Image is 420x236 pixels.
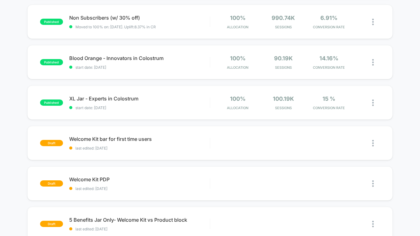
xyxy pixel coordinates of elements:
span: Sessions [262,65,305,70]
span: Welcome Kit PDP [69,176,210,183]
span: XL Jar - Experts in Colostrum [69,95,210,102]
span: published [40,99,63,106]
span: 100.19k [273,95,294,102]
img: close [372,99,374,106]
span: 6.91% [320,15,337,21]
span: Allocation [227,106,248,110]
span: 15 % [323,95,335,102]
span: Welcome Kit bar for first time users [69,136,210,142]
span: start date: [DATE] [69,65,210,70]
img: close [372,221,374,227]
span: 100% [230,15,246,21]
span: CONVERSION RATE [308,106,350,110]
span: last edited: [DATE] [69,146,210,150]
span: Allocation [227,25,248,29]
span: Allocation [227,65,248,70]
span: 90.19k [274,55,293,62]
span: start date: [DATE] [69,105,210,110]
span: 5 Benefits Jar Only- Welcome Kit vs Product block [69,217,210,223]
span: 100% [230,95,246,102]
span: Moved to 100% on: [DATE] . Uplift: 8.37% in CR [75,25,156,29]
img: close [372,59,374,66]
span: draft [40,180,63,187]
span: CONVERSION RATE [308,25,350,29]
span: Sessions [262,106,305,110]
span: 14.16% [319,55,338,62]
span: draft [40,221,63,227]
img: close [372,19,374,25]
span: Blood Orange - Innovators in Colostrum [69,55,210,61]
img: close [372,140,374,146]
span: 100% [230,55,246,62]
span: Sessions [262,25,305,29]
img: close [372,180,374,187]
span: published [40,19,63,25]
span: CONVERSION RATE [308,65,350,70]
span: Non Subscribers (w/ 30% off) [69,15,210,21]
span: 990.74k [272,15,295,21]
span: draft [40,140,63,146]
span: last edited: [DATE] [69,227,210,231]
span: last edited: [DATE] [69,186,210,191]
span: published [40,59,63,65]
